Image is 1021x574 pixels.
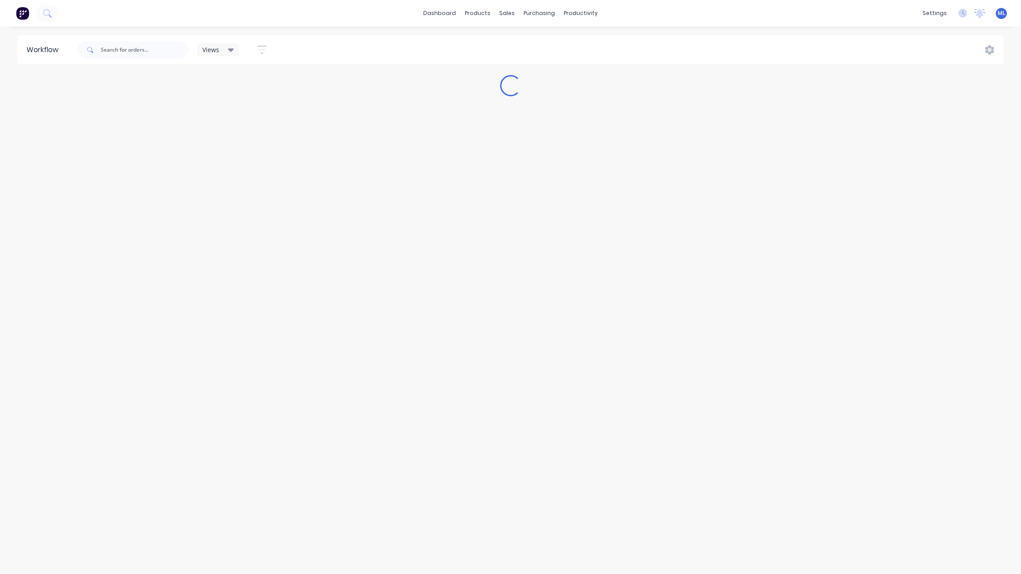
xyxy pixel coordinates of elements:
div: productivity [559,7,602,20]
div: products [460,7,495,20]
div: Workflow [27,45,63,55]
div: settings [918,7,951,20]
span: ML [998,9,1006,17]
div: sales [495,7,519,20]
span: Views [202,45,219,54]
div: purchasing [519,7,559,20]
img: Factory [16,7,29,20]
input: Search for orders... [101,41,188,59]
a: dashboard [419,7,460,20]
